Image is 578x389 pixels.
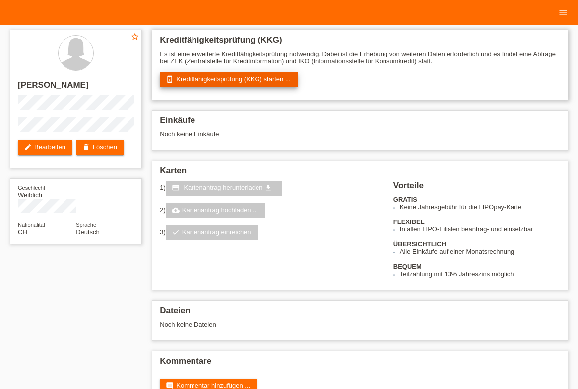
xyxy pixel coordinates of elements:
[18,80,134,95] h2: [PERSON_NAME]
[24,143,32,151] i: edit
[18,185,45,191] span: Geschlecht
[393,263,422,270] b: BEQUEM
[18,222,45,228] span: Nationalität
[130,32,139,41] i: star_border
[553,9,573,15] a: menu
[160,166,560,181] h2: Karten
[160,203,381,218] div: 2)
[160,50,560,65] p: Es ist eine erweiterte Kreditfähigkeitsprüfung notwendig. Dabei ist die Erhebung von weiteren Dat...
[166,181,282,196] a: credit_card Kartenantrag herunterladen get_app
[400,270,560,278] li: Teilzahlung mit 13% Jahreszins möglich
[18,184,76,199] div: Weiblich
[393,196,417,203] b: GRATIS
[160,115,560,130] h2: Einkäufe
[400,225,560,233] li: In allen LIPO-Filialen beantrag- und einsetzbar
[82,143,90,151] i: delete
[160,72,298,87] a: perm_device_informationKreditfähigkeitsprüfung (KKG) starten ...
[160,225,381,240] div: 3)
[172,206,180,214] i: cloud_upload
[160,306,560,321] h2: Dateien
[76,140,124,155] a: deleteLöschen
[18,140,72,155] a: editBearbeiten
[166,203,265,218] a: cloud_uploadKartenantrag hochladen ...
[76,222,96,228] span: Sprache
[160,181,381,196] div: 1)
[160,356,560,371] h2: Kommentare
[166,75,174,83] i: perm_device_information
[393,181,560,196] h2: Vorteile
[160,130,560,145] div: Noch keine Einkäufe
[393,218,425,225] b: FLEXIBEL
[393,240,446,248] b: ÜBERSICHTLICH
[160,321,448,328] div: Noch keine Dateien
[172,184,180,192] i: credit_card
[558,8,568,18] i: menu
[172,228,180,236] i: check
[184,184,262,191] span: Kartenantrag herunterladen
[76,228,100,236] span: Deutsch
[130,32,139,43] a: star_border
[264,184,272,192] i: get_app
[160,35,560,50] h2: Kreditfähigkeitsprüfung (KKG)
[18,228,27,236] span: Schweiz
[400,203,560,211] li: Keine Jahresgebühr für die LIPOpay-Karte
[166,225,258,240] a: checkKartenantrag einreichen
[400,248,560,255] li: Alle Einkäufe auf einer Monatsrechnung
